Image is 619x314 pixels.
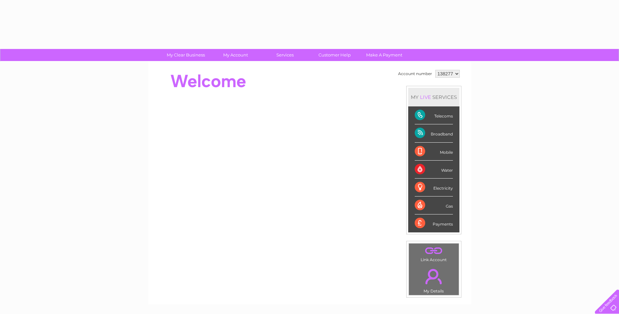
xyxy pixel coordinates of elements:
a: My Clear Business [159,49,213,61]
div: Broadband [415,124,453,142]
td: My Details [409,263,459,295]
div: LIVE [419,94,432,100]
a: Make A Payment [357,49,411,61]
div: MY SERVICES [408,88,459,106]
div: Water [415,161,453,179]
div: Electricity [415,179,453,196]
a: My Account [209,49,262,61]
a: . [410,265,457,288]
td: Account number [396,68,434,79]
div: Payments [415,214,453,232]
a: Services [258,49,312,61]
div: Gas [415,196,453,214]
div: Telecoms [415,106,453,124]
a: Customer Help [308,49,362,61]
td: Link Account [409,243,459,264]
div: Mobile [415,143,453,161]
a: . [410,245,457,257]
